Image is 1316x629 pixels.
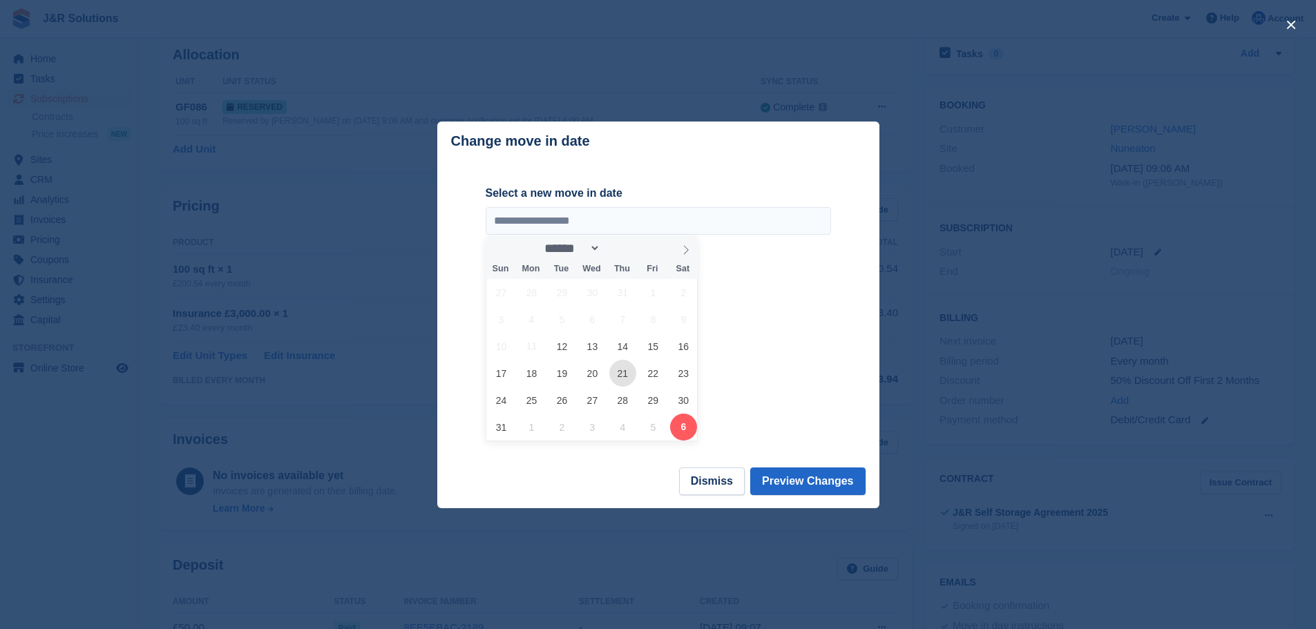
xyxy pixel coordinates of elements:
span: September 2, 2025 [549,414,575,441]
span: July 28, 2025 [518,279,545,306]
span: September 5, 2025 [640,414,667,441]
span: Sun [486,264,516,273]
span: August 25, 2025 [518,387,545,414]
span: September 1, 2025 [518,414,545,441]
p: Change move in date [451,133,590,149]
button: Preview Changes [750,467,866,495]
span: August 23, 2025 [670,360,697,387]
span: Fri [637,264,667,273]
span: August 12, 2025 [549,333,575,360]
span: August 16, 2025 [670,333,697,360]
span: July 27, 2025 [488,279,515,306]
input: Year [600,241,644,255]
span: September 3, 2025 [579,414,606,441]
span: August 26, 2025 [549,387,575,414]
span: Mon [515,264,546,273]
span: August 6, 2025 [579,306,606,333]
span: September 4, 2025 [609,414,636,441]
span: August 11, 2025 [518,333,545,360]
span: August 3, 2025 [488,306,515,333]
span: August 8, 2025 [640,306,667,333]
span: August 22, 2025 [640,360,667,387]
span: July 29, 2025 [549,279,575,306]
span: August 10, 2025 [488,333,515,360]
span: August 5, 2025 [549,306,575,333]
button: close [1280,14,1302,36]
span: July 30, 2025 [579,279,606,306]
span: September 6, 2025 [670,414,697,441]
span: August 18, 2025 [518,360,545,387]
span: August 30, 2025 [670,387,697,414]
span: August 24, 2025 [488,387,515,414]
span: August 15, 2025 [640,333,667,360]
button: Dismiss [679,467,745,495]
span: August 4, 2025 [518,306,545,333]
label: Select a new move in date [486,185,831,202]
span: August 27, 2025 [579,387,606,414]
span: August 28, 2025 [609,387,636,414]
span: Tue [546,264,576,273]
span: Wed [576,264,607,273]
span: July 31, 2025 [609,279,636,306]
select: Month [540,241,600,255]
span: August 29, 2025 [640,387,667,414]
span: August 19, 2025 [549,360,575,387]
span: August 13, 2025 [579,333,606,360]
span: Thu [607,264,637,273]
span: August 2, 2025 [670,279,697,306]
span: August 9, 2025 [670,306,697,333]
span: August 31, 2025 [488,414,515,441]
span: August 21, 2025 [609,360,636,387]
span: Sat [667,264,698,273]
span: August 17, 2025 [488,360,515,387]
span: August 14, 2025 [609,333,636,360]
span: August 20, 2025 [579,360,606,387]
span: August 7, 2025 [609,306,636,333]
span: August 1, 2025 [640,279,667,306]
